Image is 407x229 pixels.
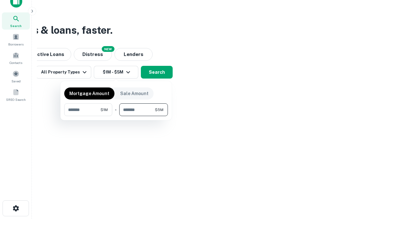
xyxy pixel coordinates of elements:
[375,178,407,209] iframe: Chat Widget
[100,107,108,113] span: $1M
[120,90,148,97] p: Sale Amount
[115,103,117,116] div: -
[155,107,163,113] span: $5M
[69,90,109,97] p: Mortgage Amount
